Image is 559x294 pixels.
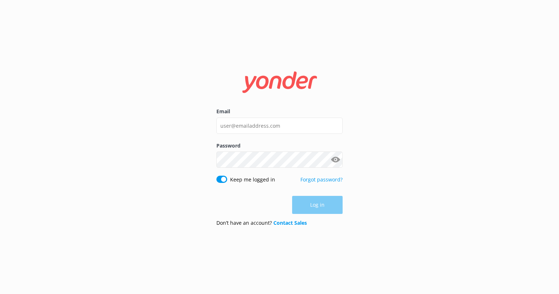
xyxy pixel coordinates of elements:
p: Don’t have an account? [216,219,307,227]
a: Forgot password? [300,176,343,183]
input: user@emailaddress.com [216,118,343,134]
label: Keep me logged in [230,176,275,184]
a: Contact Sales [273,219,307,226]
label: Password [216,142,343,150]
button: Show password [328,153,343,167]
label: Email [216,107,343,115]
